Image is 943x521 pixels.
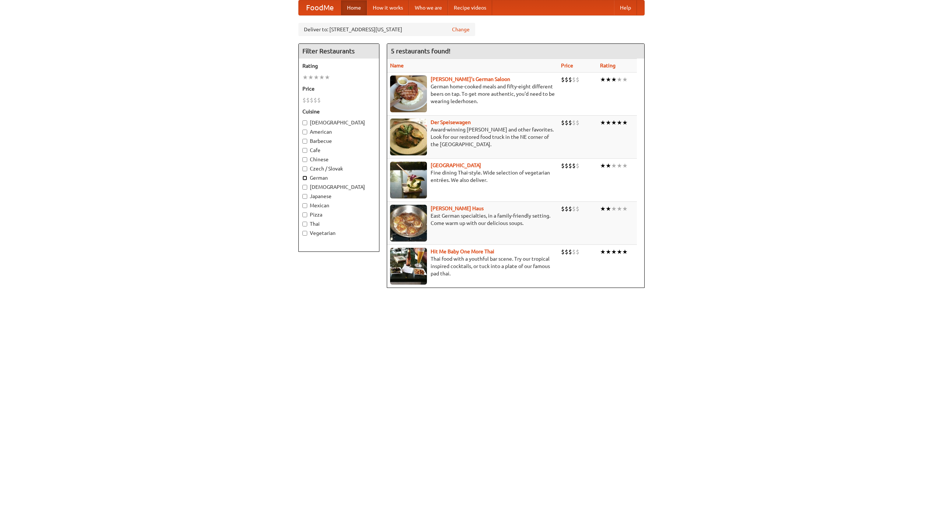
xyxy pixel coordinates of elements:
input: [DEMOGRAPHIC_DATA] [302,185,307,190]
li: ★ [617,75,622,84]
li: $ [561,205,565,213]
label: [DEMOGRAPHIC_DATA] [302,183,375,191]
label: Pizza [302,211,375,218]
li: ★ [600,248,606,256]
li: ★ [611,248,617,256]
input: American [302,130,307,134]
input: Pizza [302,212,307,217]
li: $ [561,162,565,170]
li: ★ [606,75,611,84]
li: ★ [606,248,611,256]
li: ★ [308,73,313,81]
label: Japanese [302,193,375,200]
li: $ [572,248,576,256]
a: How it works [367,0,409,15]
li: ★ [319,73,325,81]
li: $ [565,248,568,256]
li: ★ [622,162,628,170]
li: ★ [617,119,622,127]
h5: Price [302,85,375,92]
li: $ [565,75,568,84]
input: Czech / Slovak [302,166,307,171]
input: Vegetarian [302,231,307,236]
p: Fine dining Thai-style. Wide selection of vegetarian entrées. We also deliver. [390,169,555,184]
a: Name [390,63,404,68]
a: Der Speisewagen [431,119,471,125]
img: esthers.jpg [390,75,427,112]
li: $ [306,96,310,104]
li: ★ [600,162,606,170]
input: [DEMOGRAPHIC_DATA] [302,120,307,125]
h5: Rating [302,62,375,70]
li: $ [317,96,321,104]
li: $ [565,119,568,127]
a: [GEOGRAPHIC_DATA] [431,162,481,168]
a: Change [452,26,470,33]
li: $ [572,205,576,213]
li: ★ [606,205,611,213]
label: Czech / Slovak [302,165,375,172]
li: ★ [622,205,628,213]
p: Thai food with a youthful bar scene. Try our tropical inspired cocktails, or tuck into a plate of... [390,255,555,277]
label: Vegetarian [302,229,375,237]
img: kohlhaus.jpg [390,205,427,242]
li: ★ [611,205,617,213]
li: $ [572,162,576,170]
li: ★ [606,162,611,170]
li: $ [561,75,565,84]
label: Cafe [302,147,375,154]
label: [DEMOGRAPHIC_DATA] [302,119,375,126]
li: $ [568,75,572,84]
div: Deliver to: [STREET_ADDRESS][US_STATE] [298,23,475,36]
label: Mexican [302,202,375,209]
li: $ [565,205,568,213]
li: $ [302,96,306,104]
li: ★ [617,248,622,256]
label: American [302,128,375,135]
li: ★ [617,205,622,213]
a: Rating [600,63,616,68]
li: $ [561,119,565,127]
li: ★ [600,75,606,84]
li: ★ [611,162,617,170]
img: speisewagen.jpg [390,119,427,155]
ng-pluralize: 5 restaurants found! [391,47,451,54]
img: babythai.jpg [390,248,427,285]
a: Who we are [409,0,448,15]
a: Home [341,0,367,15]
li: ★ [313,73,319,81]
li: $ [576,75,579,84]
a: [PERSON_NAME]'s German Saloon [431,76,510,82]
p: Award-winning [PERSON_NAME] and other favorites. Look for our restored food truck in the NE corne... [390,126,555,148]
input: Barbecue [302,139,307,144]
p: East German specialties, in a family-friendly setting. Come warm up with our delicious soups. [390,212,555,227]
li: $ [568,205,572,213]
li: $ [561,248,565,256]
p: German home-cooked meals and fifty-eight different beers on tap. To get more authentic, you'd nee... [390,83,555,105]
input: German [302,176,307,180]
li: $ [568,248,572,256]
li: $ [568,162,572,170]
input: Mexican [302,203,307,208]
li: ★ [600,119,606,127]
img: satay.jpg [390,162,427,198]
label: Thai [302,220,375,228]
h5: Cuisine [302,108,375,115]
a: [PERSON_NAME] Haus [431,205,484,211]
input: Chinese [302,157,307,162]
label: Chinese [302,156,375,163]
li: $ [576,205,579,213]
li: ★ [611,75,617,84]
input: Thai [302,222,307,226]
a: Hit Me Baby One More Thai [431,249,494,254]
li: ★ [617,162,622,170]
li: ★ [622,75,628,84]
a: Price [561,63,573,68]
li: ★ [622,248,628,256]
a: FoodMe [299,0,341,15]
